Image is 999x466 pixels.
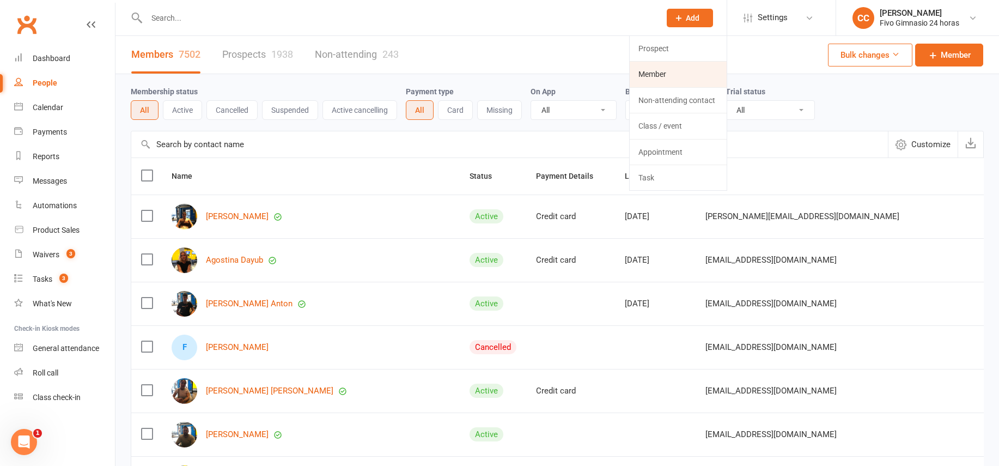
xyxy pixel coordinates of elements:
[470,170,504,183] button: Status
[470,340,516,354] div: Cancelled
[625,299,686,308] div: [DATE]
[630,140,727,165] a: Appointment
[33,152,59,161] div: Reports
[470,384,503,398] div: Active
[625,170,686,183] button: Last Attended
[33,54,70,63] div: Dashboard
[33,201,77,210] div: Automations
[14,336,115,361] a: General attendance kiosk mode
[14,144,115,169] a: Reports
[852,7,874,29] div: CC
[14,243,115,267] a: Waivers 3
[536,256,605,265] div: Credit card
[758,5,788,30] span: Settings
[206,386,333,396] a: [PERSON_NAME] [PERSON_NAME]
[630,88,727,113] a: Non-attending contact
[630,113,727,138] a: Class / event
[14,71,115,95] a: People
[915,44,983,66] a: Member
[172,204,197,229] img: Paula Sofia
[406,87,454,96] label: Payment type
[667,9,713,27] button: Add
[14,385,115,410] a: Class kiosk mode
[14,169,115,193] a: Messages
[163,100,202,120] button: Active
[888,131,958,158] button: Customize
[477,100,522,120] button: Missing
[206,343,269,352] a: [PERSON_NAME]
[172,378,197,404] img: Lina Stefani
[172,172,204,180] span: Name
[536,212,605,221] div: Credit card
[382,49,399,60] div: 243
[14,46,115,71] a: Dashboard
[911,138,951,151] span: Customize
[705,337,837,358] span: [EMAIL_ADDRESS][DOMAIN_NAME]
[625,172,686,180] span: Last Attended
[625,212,686,221] div: [DATE]
[705,206,899,227] span: [PERSON_NAME][EMAIL_ADDRESS][DOMAIN_NAME]
[470,209,503,223] div: Active
[625,256,686,265] div: [DATE]
[172,335,197,360] div: Fatima
[206,100,258,120] button: Cancelled
[33,78,57,87] div: People
[705,380,837,401] span: [EMAIL_ADDRESS][DOMAIN_NAME]
[536,170,605,183] button: Payment Details
[172,291,197,317] img: Iker
[880,8,959,18] div: [PERSON_NAME]
[11,429,37,455] iframe: Intercom live chat
[262,100,318,120] button: Suspended
[705,424,837,445] span: [EMAIL_ADDRESS][DOMAIN_NAME]
[470,296,503,311] div: Active
[531,87,556,96] label: On App
[33,226,80,234] div: Product Sales
[14,267,115,292] a: Tasks 3
[172,422,197,447] img: Francisco Omar
[33,344,99,353] div: General attendance
[14,361,115,385] a: Roll call
[66,249,75,258] span: 3
[625,87,700,96] label: Behind on payments?
[143,10,653,26] input: Search...
[33,393,81,402] div: Class check-in
[705,250,837,270] span: [EMAIL_ADDRESS][DOMAIN_NAME]
[686,14,699,22] span: Add
[222,36,293,74] a: Prospects1938
[630,62,727,87] a: Member
[33,275,52,283] div: Tasks
[33,429,42,438] span: 1
[14,120,115,144] a: Payments
[14,218,115,243] a: Product Sales
[406,100,434,120] button: All
[33,103,63,112] div: Calendar
[33,299,72,308] div: What's New
[33,368,58,377] div: Roll call
[131,36,200,74] a: Members7502
[630,36,727,61] a: Prospect
[172,170,204,183] button: Name
[315,36,399,74] a: Non-attending243
[14,292,115,316] a: What's New
[271,49,293,60] div: 1938
[14,193,115,218] a: Automations
[14,95,115,120] a: Calendar
[33,128,67,136] div: Payments
[33,250,59,259] div: Waivers
[630,165,727,190] a: Task
[470,172,504,180] span: Status
[705,293,837,314] span: [EMAIL_ADDRESS][DOMAIN_NAME]
[536,386,605,396] div: Credit card
[206,256,263,265] a: Agostina Dayub
[941,49,971,62] span: Member
[131,131,888,158] input: Search by contact name
[131,87,198,96] label: Membership status
[179,49,200,60] div: 7502
[172,247,197,273] img: Agostina
[206,212,269,221] a: [PERSON_NAME]
[206,299,293,308] a: [PERSON_NAME] Anton
[33,177,67,185] div: Messages
[131,100,159,120] button: All
[470,253,503,267] div: Active
[536,172,605,180] span: Payment Details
